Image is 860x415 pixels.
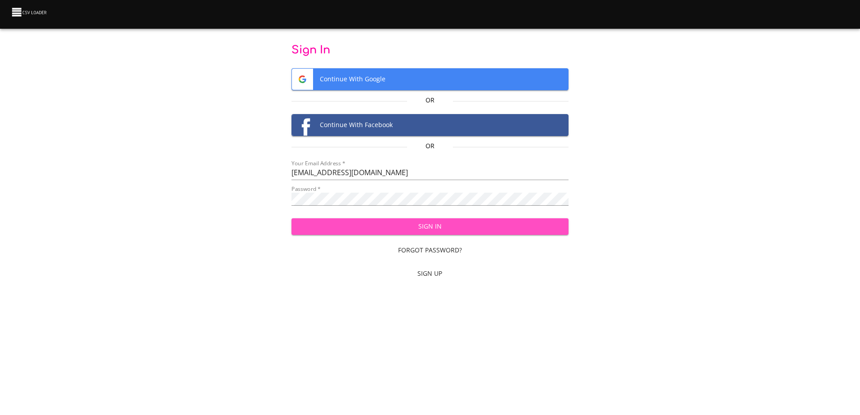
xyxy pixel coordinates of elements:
span: Continue With Google [292,69,568,90]
img: Facebook logo [292,115,313,136]
button: Facebook logoContinue With Facebook [291,114,569,136]
a: Forgot Password? [291,242,569,259]
p: Or [407,96,453,105]
button: Sign In [291,218,569,235]
a: Sign Up [291,265,569,282]
button: Google logoContinue With Google [291,68,569,90]
img: CSV Loader [11,6,49,18]
span: Forgot Password? [295,245,565,256]
span: Continue With Facebook [292,115,568,136]
label: Password [291,186,321,192]
span: Sign In [299,221,561,232]
p: Or [407,141,453,150]
p: Sign In [291,43,569,57]
span: Sign Up [295,268,565,279]
label: Your Email Address [291,161,345,166]
img: Google logo [292,69,313,90]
